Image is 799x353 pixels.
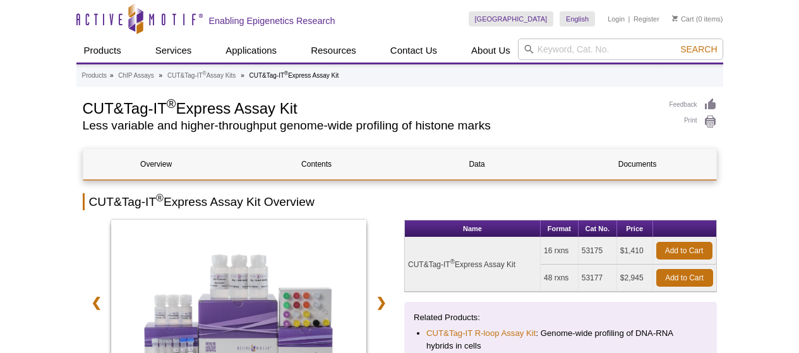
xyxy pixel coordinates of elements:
td: 16 rxns [541,237,579,265]
li: | [628,11,630,27]
a: ❮ [83,288,110,317]
a: Feedback [670,98,717,112]
a: Login [608,15,625,23]
a: Data [404,149,550,179]
h1: CUT&Tag-IT Express Assay Kit [83,98,657,117]
a: Cart [672,15,694,23]
sup: ® [450,258,455,265]
a: Products [82,70,107,81]
a: Applications [218,39,284,63]
th: Cat No. [579,220,617,237]
a: ❯ [368,288,395,317]
a: Overview [83,149,229,179]
a: Resources [303,39,364,63]
td: 53177 [579,265,617,292]
a: Add to Cart [656,242,712,260]
li: » [159,72,163,79]
a: Register [634,15,659,23]
a: Services [148,39,200,63]
td: CUT&Tag-IT Express Assay Kit [405,237,541,292]
h2: Enabling Epigenetics Research [209,15,335,27]
sup: ® [167,97,176,111]
a: English [560,11,595,27]
a: Contents [244,149,390,179]
a: Products [76,39,129,63]
a: Contact Us [383,39,445,63]
th: Name [405,220,541,237]
td: $1,410 [617,237,653,265]
li: » [241,72,244,79]
td: 48 rxns [541,265,579,292]
a: CUT&Tag-IT R-loop Assay Kit [426,327,536,340]
sup: ® [156,193,164,203]
a: About Us [464,39,518,63]
td: 53175 [579,237,617,265]
th: Format [541,220,579,237]
p: Related Products: [414,311,707,324]
li: (0 items) [672,11,723,27]
a: Print [670,115,717,129]
img: Your Cart [672,15,678,21]
a: Documents [565,149,711,179]
a: CUT&Tag-IT®Assay Kits [167,70,236,81]
li: : Genome-wide profiling of DNA-RNA hybrids in cells [426,327,695,352]
li: » [110,72,114,79]
sup: ® [203,70,207,76]
a: Add to Cart [656,269,713,287]
button: Search [676,44,721,55]
a: ChIP Assays [118,70,154,81]
span: Search [680,44,717,54]
td: $2,945 [617,265,653,292]
li: CUT&Tag-IT Express Assay Kit [249,72,339,79]
th: Price [617,220,653,237]
a: [GEOGRAPHIC_DATA] [469,11,554,27]
input: Keyword, Cat. No. [518,39,723,60]
sup: ® [284,70,288,76]
h2: Less variable and higher-throughput genome-wide profiling of histone marks [83,120,657,131]
h2: CUT&Tag-IT Express Assay Kit Overview [83,193,717,210]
